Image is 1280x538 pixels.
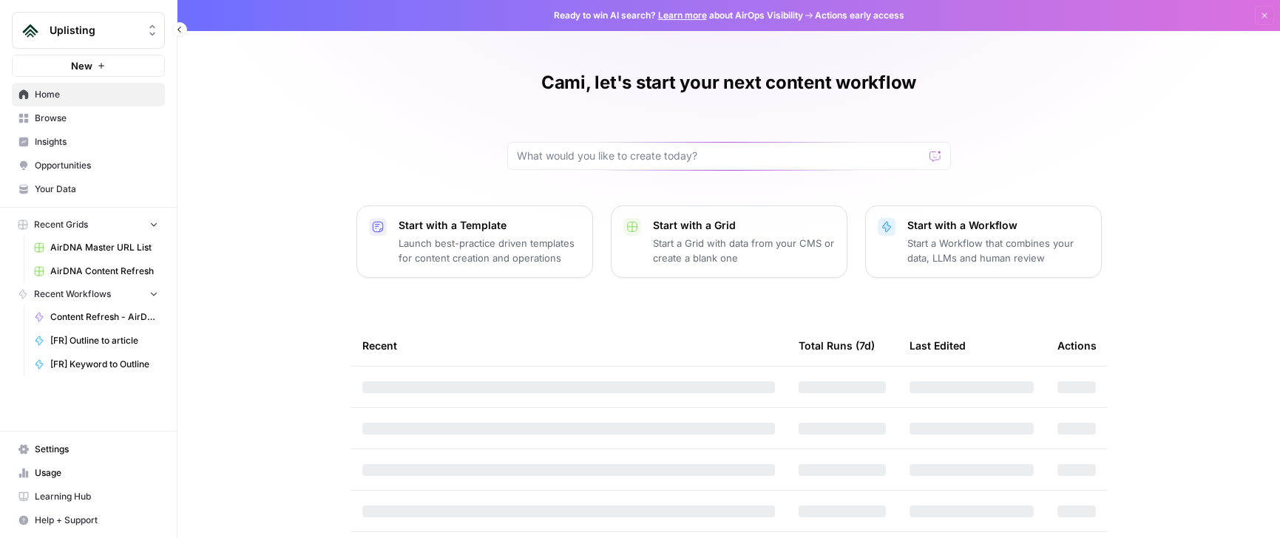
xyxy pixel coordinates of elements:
[611,205,847,278] button: Start with a GridStart a Grid with data from your CMS or create a blank one
[554,9,803,22] span: Ready to win AI search? about AirOps Visibility
[35,88,158,101] span: Home
[27,236,165,259] a: AirDNA Master URL List
[35,159,158,172] span: Opportunities
[865,205,1102,278] button: Start with a WorkflowStart a Workflow that combines your data, LLMs and human review
[815,9,904,22] span: Actions early access
[35,183,158,196] span: Your Data
[50,334,158,347] span: [FR] Outline to article
[910,325,966,366] div: Last Edited
[399,236,580,265] p: Launch best-practice driven templates for content creation and operations
[27,353,165,376] a: [FR] Keyword to Outline
[34,218,88,231] span: Recent Grids
[907,236,1089,265] p: Start a Workflow that combines your data, LLMs and human review
[799,325,875,366] div: Total Runs (7d)
[12,485,165,508] a: Learning Hub
[362,325,775,366] div: Recent
[653,218,835,233] p: Start with a Grid
[27,305,165,329] a: Content Refresh - AirDNA
[12,83,165,106] a: Home
[35,466,158,480] span: Usage
[35,443,158,456] span: Settings
[12,106,165,130] a: Browse
[12,508,165,532] button: Help + Support
[35,112,158,125] span: Browse
[35,514,158,527] span: Help + Support
[12,177,165,201] a: Your Data
[12,12,165,49] button: Workspace: Uplisting
[658,10,707,21] a: Learn more
[541,71,916,95] h1: Cami, let's start your next content workflow
[27,259,165,283] a: AirDNA Content Refresh
[50,310,158,324] span: Content Refresh - AirDNA
[12,130,165,154] a: Insights
[12,461,165,485] a: Usage
[35,490,158,503] span: Learning Hub
[12,214,165,236] button: Recent Grids
[356,205,593,278] button: Start with a TemplateLaunch best-practice driven templates for content creation and operations
[50,241,158,254] span: AirDNA Master URL List
[12,437,165,461] a: Settings
[1057,325,1097,366] div: Actions
[12,55,165,77] button: New
[12,154,165,177] a: Opportunities
[12,283,165,305] button: Recent Workflows
[50,358,158,371] span: [FR] Keyword to Outline
[653,236,835,265] p: Start a Grid with data from your CMS or create a blank one
[399,218,580,233] p: Start with a Template
[50,23,139,38] span: Uplisting
[17,17,44,44] img: Uplisting Logo
[35,135,158,149] span: Insights
[50,265,158,278] span: AirDNA Content Refresh
[34,287,111,301] span: Recent Workflows
[71,58,92,73] span: New
[907,218,1089,233] p: Start with a Workflow
[517,149,924,163] input: What would you like to create today?
[27,329,165,353] a: [FR] Outline to article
